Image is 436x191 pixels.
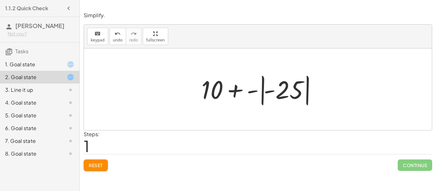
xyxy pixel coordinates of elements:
[113,38,123,42] span: undo
[84,159,108,171] button: Reset
[67,86,74,94] i: Task not started.
[5,137,56,145] div: 7. Goal state
[87,28,108,45] button: keyboardkeypad
[109,28,126,45] button: undoundo
[5,61,56,68] div: 1. Goal state
[84,131,100,137] label: Steps:
[94,30,101,38] i: keyboard
[67,137,74,145] i: Task not started.
[5,150,56,158] div: 8. Goal state
[67,61,74,68] i: Task started.
[5,99,56,107] div: 4. Goal state
[67,124,74,132] i: Task not started.
[67,99,74,107] i: Task not started.
[67,150,74,158] i: Task not started.
[131,30,137,38] i: redo
[89,162,103,168] span: Reset
[5,112,56,119] div: 5. Goal state
[126,28,141,45] button: redoredo
[8,31,74,37] div: Not you?
[5,73,56,81] div: 2. Goal state
[15,48,28,55] span: Tasks
[15,22,64,29] span: [PERSON_NAME]
[84,12,432,19] p: Simplify.
[67,112,74,119] i: Task not started.
[67,73,74,81] i: Task started.
[129,38,138,42] span: redo
[146,38,165,42] span: fullscreen
[115,30,121,38] i: undo
[91,38,105,42] span: keypad
[5,124,56,132] div: 6. Goal state
[5,4,48,12] h4: 1.1.2 Quick Check
[5,86,56,94] div: 3. Line it up
[143,28,168,45] button: fullscreen
[84,136,89,156] span: 1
